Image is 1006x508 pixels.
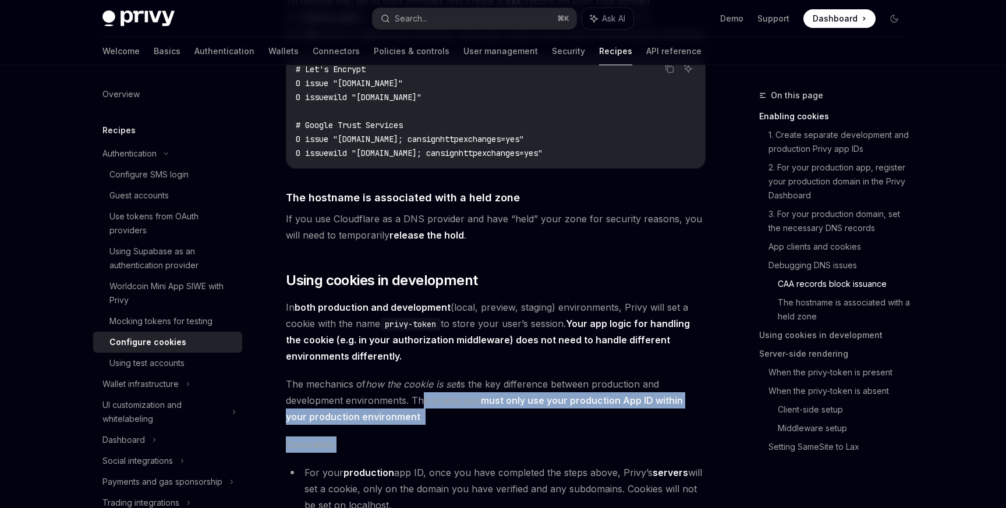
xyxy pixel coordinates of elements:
strong: servers [653,467,688,478]
a: Support [757,13,789,24]
a: Recipes [599,37,632,65]
span: ⌘ K [557,14,569,23]
div: Mocking tokens for testing [109,314,212,328]
button: Ask AI [681,61,696,76]
a: Connectors [313,37,360,65]
span: 0 issue "[DOMAIN_NAME]" [296,78,403,88]
a: Policies & controls [374,37,449,65]
a: Using test accounts [93,353,242,374]
span: 0 issuewild "[DOMAIN_NAME]; cansignhttpexchanges=yes" [296,148,543,158]
div: Worldcoin Mini App SIWE with Privy [109,279,235,307]
strong: production [343,467,394,478]
a: Enabling cookies [759,107,913,126]
a: Demo [720,13,743,24]
h5: Recipes [102,123,136,137]
a: Guest accounts [93,185,242,206]
a: 1. Create separate development and production Privy app IDs [768,126,913,158]
span: Ask AI [602,13,625,24]
button: Copy the contents from the code block [662,61,677,76]
img: dark logo [102,10,175,27]
span: On this page [771,88,823,102]
a: Security [552,37,585,65]
div: Search... [395,12,427,26]
a: Use tokens from OAuth providers [93,206,242,241]
button: Ask AI [582,8,633,29]
span: Dashboard [813,13,858,24]
a: When the privy-token is present [768,363,913,382]
a: Mocking tokens for testing [93,311,242,332]
div: Wallet infrastructure [102,377,179,391]
strong: Your app logic for handling the cookie (e.g. in your authorization middleware) does not need to h... [286,318,690,362]
div: Configure SMS login [109,168,189,182]
span: The hostname is associated with a held zone [286,190,520,205]
a: User management [463,37,538,65]
a: Worldcoin Mini App SIWE with Privy [93,276,242,311]
a: Debugging DNS issues [768,256,913,275]
a: 3. For your production domain, set the necessary DNS records [768,205,913,237]
a: When the privy-token is absent [768,382,913,400]
span: 0 issue "[DOMAIN_NAME]; cansignhttpexchanges=yes" [296,134,524,144]
div: Guest accounts [109,189,169,203]
div: Social integrations [102,454,173,468]
a: Basics [154,37,180,65]
a: CAA records block issuance [778,275,913,293]
a: release the hold [389,229,464,241]
span: The mechanics of is the key difference between production and development environments. This is w... [286,376,706,425]
span: 0 issuewild "[DOMAIN_NAME]" [296,92,421,102]
a: The hostname is associated with a held zone [778,293,913,326]
a: Configure SMS login [93,164,242,185]
a: 2. For your production app, register your production domain in the Privy Dashboard [768,158,913,205]
span: # Google Trust Services [296,120,403,130]
div: Authentication [102,147,157,161]
code: privy-token [380,318,441,331]
a: Configure cookies [93,332,242,353]
button: Search...⌘K [373,8,576,29]
a: Server-side rendering [759,344,913,363]
a: Client-side setup [778,400,913,419]
a: App clients and cookies [768,237,913,256]
span: If you use Cloudflare as a DNS provider and have “held” your zone for security reasons, you will ... [286,211,706,243]
a: Welcome [102,37,140,65]
div: Using test accounts [109,356,185,370]
a: Wallets [268,37,299,65]
div: Payments and gas sponsorship [102,475,222,489]
button: Toggle dark mode [885,9,904,28]
em: how the cookie is set [366,378,459,390]
div: Overview [102,87,140,101]
span: Using cookies in development [286,271,477,290]
a: Setting SameSite to Lax [768,438,913,456]
div: Using Supabase as an authentication provider [109,244,235,272]
a: API reference [646,37,702,65]
a: Authentication [194,37,254,65]
strong: must only use your production App ID within your production environment [286,395,683,422]
div: UI customization and whitelabeling [102,398,225,426]
a: Overview [93,84,242,105]
span: In (local, preview, staging) environments, Privy will set a cookie with the name to store your us... [286,299,706,364]
span: # Let's Encrypt [296,64,366,74]
a: Dashboard [803,9,876,28]
div: Use tokens from OAuth providers [109,209,235,237]
span: Concretely: [286,436,706,453]
div: Dashboard [102,433,145,447]
a: Middleware setup [778,419,913,438]
a: Using cookies in development [759,326,913,344]
a: Using Supabase as an authentication provider [93,241,242,276]
strong: both production and development [295,301,451,313]
div: Configure cookies [109,335,186,349]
